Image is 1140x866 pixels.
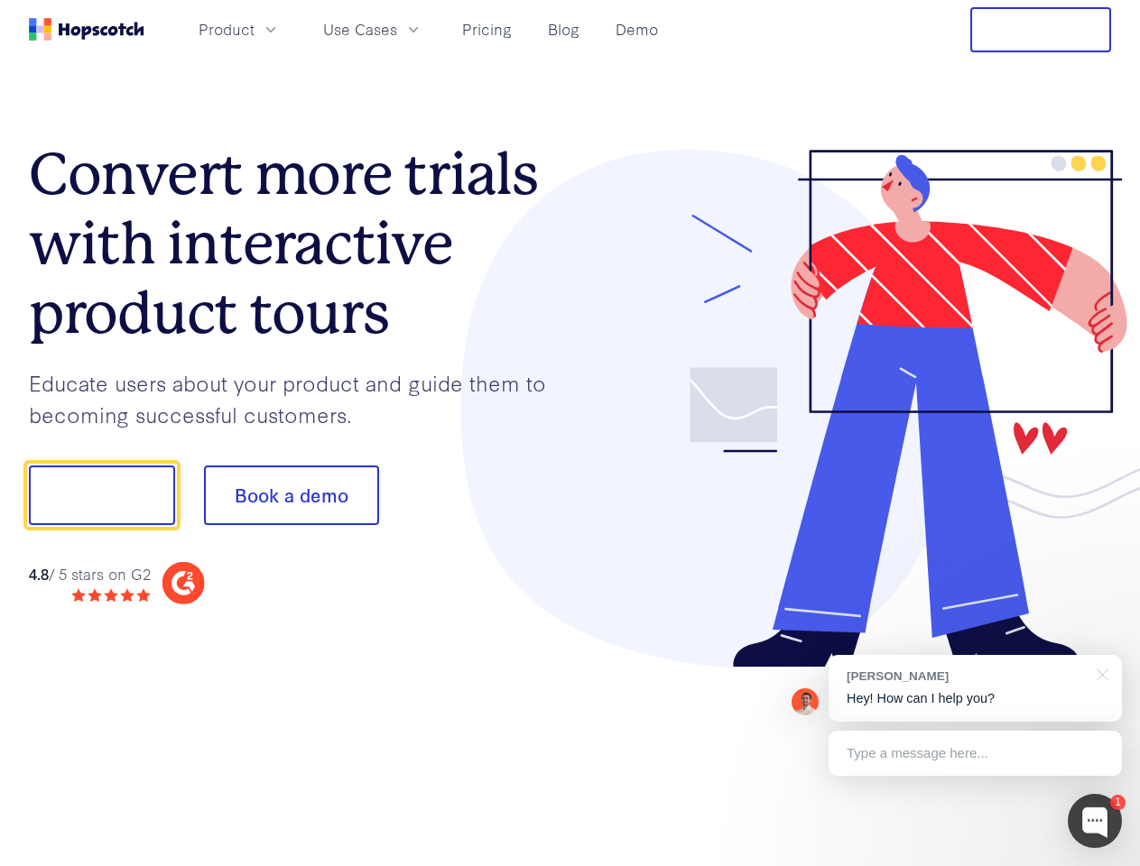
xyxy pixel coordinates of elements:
a: Blog [541,14,587,44]
img: Mark Spera [792,688,819,715]
p: Educate users about your product and guide them to becoming successful customers. [29,367,570,429]
button: Show me! [29,465,175,525]
div: / 5 stars on G2 [29,563,151,585]
strong: 4.8 [29,563,49,584]
button: Free Trial [970,7,1111,52]
button: Product [188,14,291,44]
button: Use Cases [312,14,433,44]
span: Product [199,18,255,41]
button: Book a demo [204,465,379,525]
a: Pricing [455,14,519,44]
div: Type a message here... [829,731,1122,776]
span: Use Cases [323,18,397,41]
div: [PERSON_NAME] [847,668,1086,685]
a: Demo [608,14,665,44]
p: Hey! How can I help you? [847,689,1104,708]
h1: Convert more trials with interactive product tours [29,140,570,347]
a: Home [29,18,144,41]
div: 1 [1110,795,1126,810]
